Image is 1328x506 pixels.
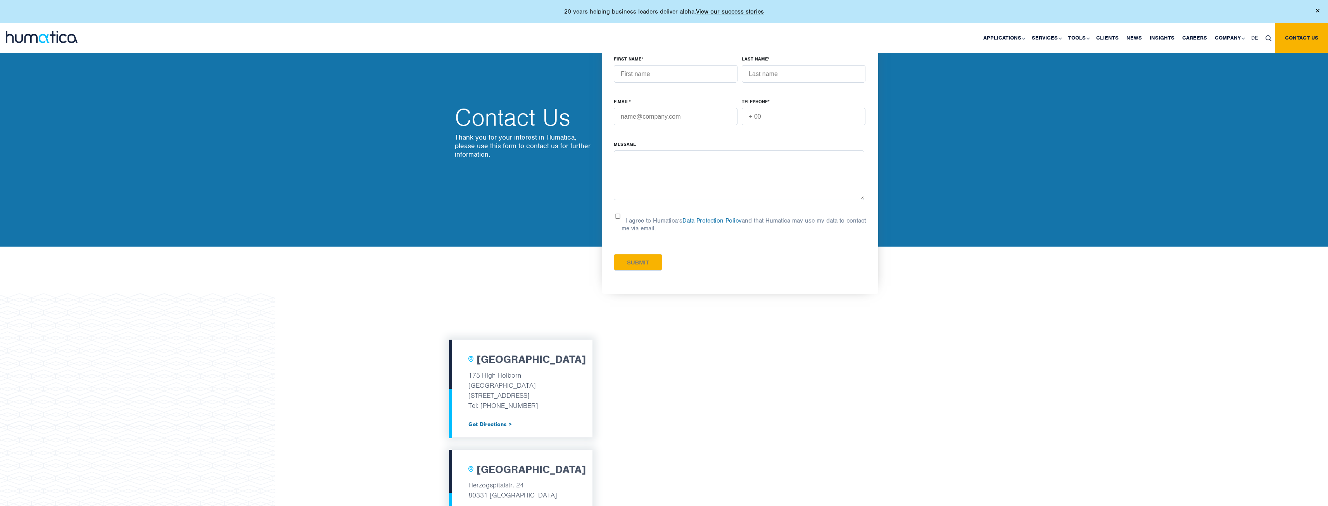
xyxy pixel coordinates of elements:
[1064,23,1092,53] a: Tools
[614,141,636,147] span: Message
[614,214,622,219] input: I agree to Humatica’sData Protection Policyand that Humatica may use my data to contact me via em...
[622,217,866,232] p: I agree to Humatica’s and that Humatica may use my data to contact me via email.
[1178,23,1211,53] a: Careers
[614,108,737,125] input: name@company.com
[477,463,586,477] h2: [GEOGRAPHIC_DATA]
[1122,23,1146,53] a: News
[468,480,573,490] p: Herzogspitalstr. 24
[564,8,764,16] p: 20 years helping business leaders deliver alpha.
[455,133,594,159] p: Thank you for your interest in Humatica, please use this form to contact us for further information.
[742,56,768,62] span: LAST NAME
[1247,23,1262,53] a: DE
[979,23,1028,53] a: Applications
[1092,23,1122,53] a: Clients
[742,108,865,125] input: + 00
[696,8,764,16] a: View our success stories
[6,31,78,43] img: logo
[455,106,594,129] h2: Contact Us
[468,421,573,427] a: Get Directions >
[468,401,573,411] p: Tel: [PHONE_NUMBER]
[1211,23,1247,53] a: Company
[477,353,586,366] h2: [GEOGRAPHIC_DATA]
[682,217,742,225] a: Data Protection Policy
[614,254,662,271] input: Submit
[614,65,737,83] input: First name
[1028,23,1064,53] a: Services
[468,380,573,390] p: [GEOGRAPHIC_DATA]
[742,65,865,83] input: Last name
[1275,23,1328,53] a: Contact us
[1146,23,1178,53] a: Insights
[1251,35,1258,41] span: DE
[468,370,573,380] p: 175 High Holborn
[468,390,573,401] p: [STREET_ADDRESS]
[1266,35,1271,41] img: search_icon
[742,98,768,105] span: TELEPHONE
[614,98,629,105] span: E-MAIL
[468,490,573,500] p: 80331 [GEOGRAPHIC_DATA]
[614,56,641,62] span: FIRST NAME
